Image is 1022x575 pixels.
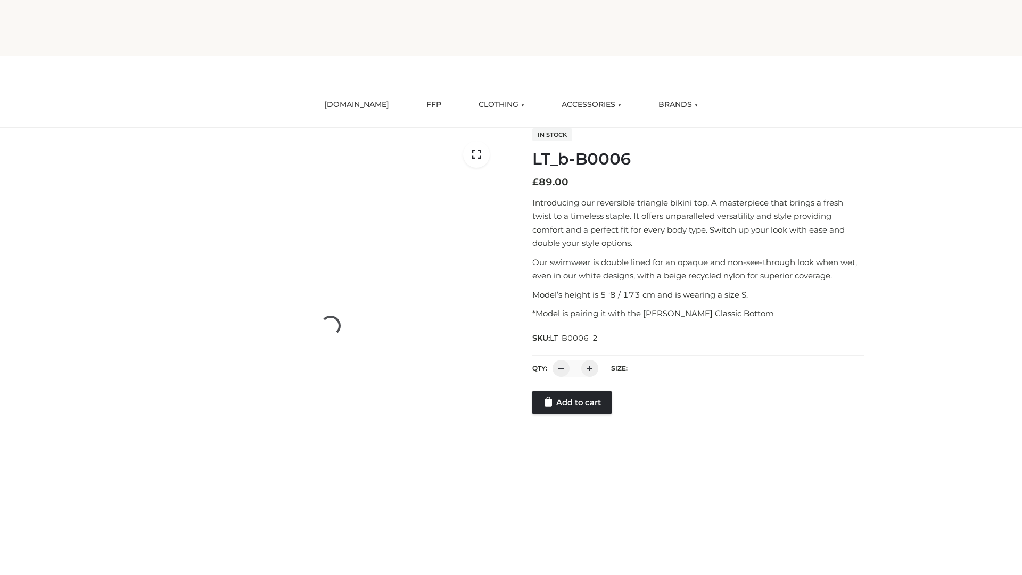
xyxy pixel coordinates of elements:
p: *Model is pairing it with the [PERSON_NAME] Classic Bottom [532,307,864,321]
span: £ [532,176,539,188]
a: [DOMAIN_NAME] [316,93,397,117]
label: Size: [611,364,628,372]
span: LT_B0006_2 [550,333,598,343]
label: QTY: [532,364,547,372]
h1: LT_b-B0006 [532,150,864,169]
a: BRANDS [650,93,706,117]
a: FFP [418,93,449,117]
p: Our swimwear is double lined for an opaque and non-see-through look when wet, even in our white d... [532,256,864,283]
p: Introducing our reversible triangle bikini top. A masterpiece that brings a fresh twist to a time... [532,196,864,250]
a: CLOTHING [471,93,532,117]
span: SKU: [532,332,599,344]
p: Model’s height is 5 ‘8 / 173 cm and is wearing a size S. [532,288,864,302]
bdi: 89.00 [532,176,568,188]
a: ACCESSORIES [554,93,629,117]
span: In stock [532,128,572,141]
a: Add to cart [532,391,612,414]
